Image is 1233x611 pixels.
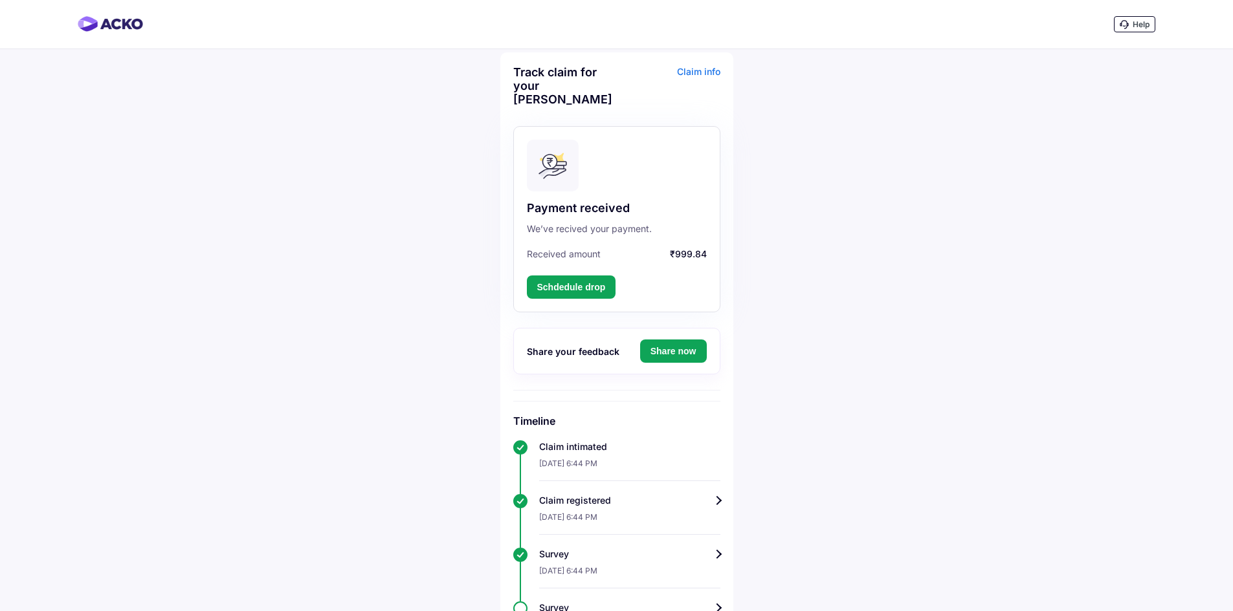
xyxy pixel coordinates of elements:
[513,65,614,106] div: Track claim for your [PERSON_NAME]
[527,275,616,299] button: Schdedule drop
[527,248,601,259] span: Received amount
[539,548,720,561] div: Survey
[78,16,143,32] img: horizontal-gradient.png
[539,561,720,588] div: [DATE] 6:44 PM
[527,222,707,235] div: We’ve recived your payment.
[539,440,720,453] div: Claim intimated
[1133,19,1150,29] span: Help
[620,65,720,116] div: Claim info
[527,200,707,216] div: Payment received
[604,248,707,259] span: ₹999.84
[513,414,720,427] h6: Timeline
[539,507,720,535] div: [DATE] 6:44 PM
[527,346,619,357] span: Share your feedback
[539,453,720,481] div: [DATE] 6:44 PM
[539,494,720,507] div: Claim registered
[640,339,707,363] button: Share now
